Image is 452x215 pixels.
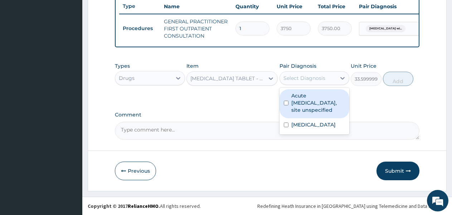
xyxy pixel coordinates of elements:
[383,72,413,86] button: Add
[4,141,136,166] textarea: Type your message and hit 'Enter'
[115,162,156,180] button: Previous
[115,112,419,118] label: Comment
[366,25,405,32] span: [MEDICAL_DATA] wi...
[291,121,336,128] label: [MEDICAL_DATA]
[190,75,265,82] div: [MEDICAL_DATA] TABLET - 500MG
[351,62,376,70] label: Unit Price
[13,36,29,54] img: d_794563401_company_1708531726252_794563401
[128,203,159,209] a: RelianceHMO
[88,203,160,209] strong: Copyright © 2017 .
[186,62,199,70] label: Item
[291,92,345,114] label: Acute [MEDICAL_DATA], site unspecified
[82,197,452,215] footer: All rights reserved.
[119,22,160,35] td: Procedures
[37,40,120,49] div: Chat with us now
[280,62,316,70] label: Pair Diagnosis
[117,4,135,21] div: Minimize live chat window
[283,75,325,82] div: Select Diagnosis
[257,202,447,210] div: Redefining Heath Insurance in [GEOGRAPHIC_DATA] using Telemedicine and Data Science!
[376,162,419,180] button: Submit
[42,63,99,135] span: We're online!
[160,14,232,43] td: GENERAL PRACTITIONER FIRST OUTPATIENT CONSULTATION
[115,63,130,69] label: Types
[119,75,135,82] div: Drugs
